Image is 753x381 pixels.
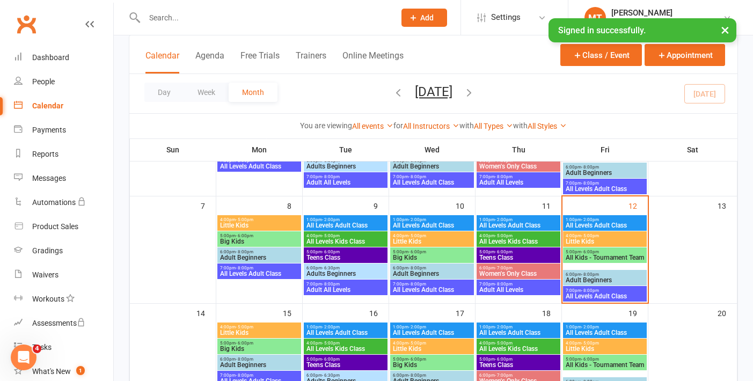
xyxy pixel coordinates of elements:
[408,217,426,222] span: - 2:00pm
[542,304,561,321] div: 18
[581,341,599,346] span: - 5:00pm
[581,250,599,254] span: - 6:00pm
[565,233,645,238] span: 4:00pm
[479,174,558,179] span: 7:00pm
[236,357,253,362] span: - 8:00pm
[306,233,385,238] span: 4:00pm
[145,50,179,74] button: Calendar
[495,174,513,179] span: - 8:00pm
[306,282,385,287] span: 7:00pm
[14,263,113,287] a: Waivers
[322,373,340,378] span: - 6:30pm
[495,373,513,378] span: - 7:00pm
[33,345,41,353] span: 4
[220,250,299,254] span: 6:00pm
[32,150,59,158] div: Reports
[479,222,558,229] span: All Levels Adult Class
[306,238,385,245] span: All Levels Kids Class
[389,138,476,161] th: Wed
[32,270,59,279] div: Waivers
[220,329,299,336] span: Little Kids
[240,50,280,74] button: Free Trials
[479,325,558,329] span: 1:00pm
[303,138,389,161] th: Tue
[374,196,389,214] div: 9
[392,287,472,293] span: All Levels Adult Class
[581,181,599,186] span: - 8:00pm
[581,165,599,170] span: - 8:00pm
[415,84,452,99] button: [DATE]
[392,270,472,277] span: Adult Beginners
[479,238,558,245] span: All Levels Kids Class
[14,311,113,335] a: Assessments
[715,18,735,41] button: ×
[495,357,513,362] span: - 6:00pm
[479,217,558,222] span: 1:00pm
[32,295,64,303] div: Workouts
[392,233,472,238] span: 4:00pm
[565,254,645,261] span: All Kids - Tournament Team
[14,287,113,311] a: Workouts
[479,254,558,261] span: Teens Class
[287,196,302,214] div: 8
[560,44,642,66] button: Class / Event
[392,357,472,362] span: 5:00pm
[236,325,253,329] span: - 5:00pm
[322,325,340,329] span: - 2:00pm
[392,346,472,352] span: Little Kids
[392,250,472,254] span: 5:00pm
[392,325,472,329] span: 1:00pm
[718,196,737,214] div: 13
[479,282,558,287] span: 7:00pm
[11,345,36,370] iframe: Intercom live chat
[236,373,253,378] span: - 8:00pm
[558,25,646,35] span: Signed in successfully.
[408,233,426,238] span: - 5:00pm
[306,357,385,362] span: 5:00pm
[14,335,113,360] a: Tasks
[581,325,599,329] span: - 2:00pm
[306,329,385,336] span: All Levels Adult Class
[628,196,648,214] div: 12
[479,287,558,293] span: Adult All Levels
[144,83,184,102] button: Day
[392,373,472,378] span: 6:00pm
[342,50,404,74] button: Online Meetings
[14,190,113,215] a: Automations
[479,329,558,336] span: All Levels Adult Class
[14,142,113,166] a: Reports
[565,325,645,329] span: 1:00pm
[196,304,216,321] div: 14
[13,11,40,38] a: Clubworx
[392,179,472,186] span: All Levels Adult Class
[479,362,558,368] span: Teens Class
[236,250,253,254] span: - 8:00pm
[322,250,340,254] span: - 6:00pm
[408,266,426,270] span: - 8:00pm
[32,53,69,62] div: Dashboard
[528,122,567,130] a: All Styles
[14,46,113,70] a: Dashboard
[306,179,385,186] span: Adult All Levels
[565,165,645,170] span: 6:00pm
[408,357,426,362] span: - 6:00pm
[565,357,645,362] span: 5:00pm
[392,238,472,245] span: Little Kids
[479,357,558,362] span: 5:00pm
[306,217,385,222] span: 1:00pm
[220,163,299,170] span: All Levels Adult Class
[306,362,385,368] span: Teens Class
[236,266,253,270] span: - 8:00pm
[220,373,299,378] span: 7:00pm
[220,254,299,261] span: Adult Beginners
[32,101,63,110] div: Calendar
[306,287,385,293] span: Adult All Levels
[565,238,645,245] span: Little Kids
[581,272,599,277] span: - 8:00pm
[32,198,76,207] div: Automations
[32,246,63,255] div: Gradings
[565,181,645,186] span: 7:00pm
[562,138,648,161] th: Fri
[565,329,645,336] span: All Levels Adult Class
[565,288,645,293] span: 7:00pm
